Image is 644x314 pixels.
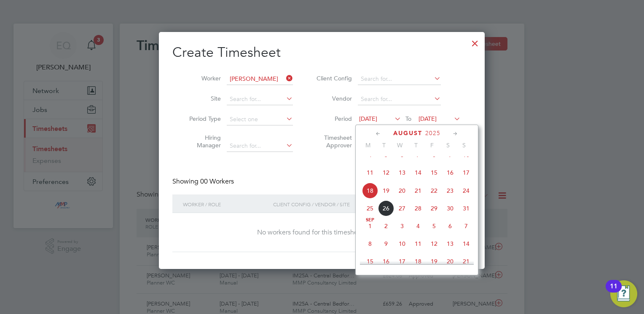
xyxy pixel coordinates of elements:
span: 21 [410,183,426,199]
span: 5 [426,218,442,234]
div: Client Config / Vendor / Site [271,194,406,214]
label: Period Type [183,115,221,122]
button: Open Resource Center, 11 new notifications [610,280,637,307]
span: W [392,141,408,149]
div: No workers found for this timesheet period. [181,228,463,237]
input: Search for... [358,73,441,85]
span: 31 [458,200,474,216]
input: Search for... [227,140,293,152]
span: S [456,141,472,149]
span: 19 [378,183,394,199]
span: M [360,141,376,149]
span: 13 [394,165,410,181]
span: 2025 [425,130,440,137]
span: 22 [426,183,442,199]
span: 28 [410,200,426,216]
span: 4 [410,218,426,234]
label: Timesheet Approver [314,134,352,149]
span: 30 [442,200,458,216]
span: To [403,113,414,124]
label: Vendor [314,95,352,102]
span: 11 [410,236,426,252]
span: 18 [362,183,378,199]
span: 24 [458,183,474,199]
span: 20 [394,183,410,199]
span: 21 [458,253,474,269]
span: 16 [442,165,458,181]
span: 14 [410,165,426,181]
label: Site [183,95,221,102]
span: [DATE] [419,115,437,122]
span: 9 [378,236,394,252]
span: 19 [426,253,442,269]
span: 3 [394,218,410,234]
span: 27 [394,200,410,216]
span: 2 [378,218,394,234]
span: 20 [442,253,458,269]
span: F [424,141,440,149]
div: Showing [172,177,236,186]
span: 6 [442,218,458,234]
label: Client Config [314,75,352,82]
h2: Create Timesheet [172,44,471,61]
span: 8 [362,236,378,252]
span: 00 Workers [200,177,234,186]
label: Worker [183,75,221,82]
span: 18 [410,253,426,269]
span: 11 [362,165,378,181]
input: Search for... [227,93,293,105]
input: Search for... [358,93,441,105]
span: 25 [362,200,378,216]
span: 15 [362,253,378,269]
span: 7 [458,218,474,234]
label: Period [314,115,352,122]
input: Search for... [227,73,293,85]
div: 11 [610,286,617,297]
span: 1 [362,218,378,234]
div: Worker / Role [181,194,271,214]
span: 26 [378,200,394,216]
span: Sep [362,218,378,222]
span: 14 [458,236,474,252]
label: Hiring Manager [183,134,221,149]
span: 29 [426,200,442,216]
span: 13 [442,236,458,252]
span: 17 [394,253,410,269]
span: [DATE] [359,115,377,122]
span: 10 [394,236,410,252]
span: T [408,141,424,149]
span: S [440,141,456,149]
span: 15 [426,165,442,181]
span: August [393,130,422,137]
span: 16 [378,253,394,269]
input: Select one [227,114,293,125]
span: 12 [378,165,394,181]
span: 23 [442,183,458,199]
span: 12 [426,236,442,252]
span: 17 [458,165,474,181]
span: T [376,141,392,149]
